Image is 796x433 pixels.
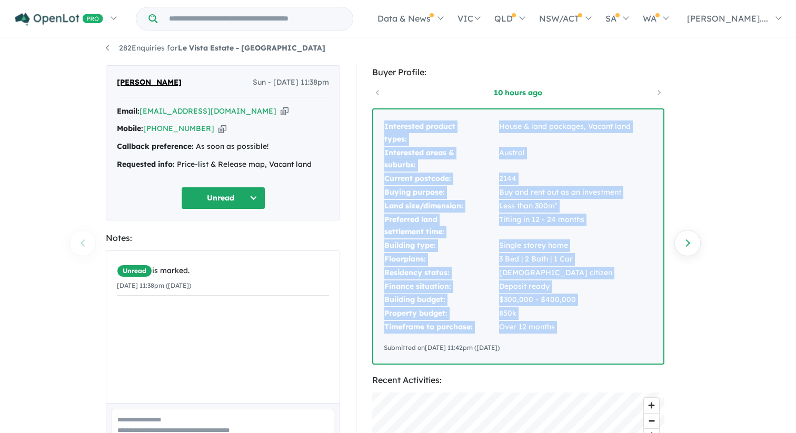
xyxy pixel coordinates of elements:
[140,106,276,116] a: [EMAIL_ADDRESS][DOMAIN_NAME]
[117,142,194,151] strong: Callback preference:
[384,280,499,294] td: Finance situation:
[499,293,631,307] td: $300,000 - $400,000
[15,13,103,26] img: Openlot PRO Logo White
[117,281,191,289] small: [DATE] 11:38pm ([DATE])
[473,87,563,98] a: 10 hours ago
[499,213,631,239] td: Titling in 12 - 24 months
[384,293,499,307] td: Building budget:
[253,76,329,89] span: Sun - [DATE] 11:38pm
[644,398,659,413] button: Zoom in
[499,186,631,199] td: Buy and rent out as an investment
[218,123,226,134] button: Copy
[384,172,499,186] td: Current postcode:
[384,253,499,266] td: Floorplans:
[117,159,175,169] strong: Requested info:
[178,43,325,53] strong: Le Vista Estate - [GEOGRAPHIC_DATA]
[117,265,152,277] span: Unread
[160,7,351,30] input: Try estate name, suburb, builder or developer
[106,43,325,53] a: 282Enquiries forLe Vista Estate - [GEOGRAPHIC_DATA]
[384,146,499,173] td: Interested areas & suburbs:
[181,187,265,209] button: Unread
[499,199,631,213] td: Less than 300m²
[499,307,631,320] td: 850k
[499,120,631,146] td: House & land packages, Vacant land
[384,266,499,280] td: Residency status:
[106,42,690,55] nav: breadcrumb
[384,120,499,146] td: Interested product types:
[117,106,140,116] strong: Email:
[499,320,631,334] td: Over 12 months
[499,253,631,266] td: 3 Bed | 2 Bath | 1 Car
[499,280,631,294] td: Deposit ready
[499,239,631,253] td: Single storey home
[117,265,329,277] div: is marked.
[384,199,499,213] td: Land size/dimension:
[384,213,499,239] td: Preferred land settlement time:
[117,140,329,153] div: As soon as possible!
[499,266,631,280] td: [DEMOGRAPHIC_DATA] citizen
[384,239,499,253] td: Building type:
[384,186,499,199] td: Buying purpose:
[106,231,340,245] div: Notes:
[499,146,631,173] td: Austral
[499,172,631,186] td: 2144
[687,13,768,24] span: [PERSON_NAME]....
[117,124,143,133] strong: Mobile:
[644,413,659,428] button: Zoom out
[384,307,499,320] td: Property budget:
[384,320,499,334] td: Timeframe to purchase:
[384,343,653,353] div: Submitted on [DATE] 11:42pm ([DATE])
[372,65,664,79] div: Buyer Profile:
[143,124,214,133] a: [PHONE_NUMBER]
[117,76,182,89] span: [PERSON_NAME]
[117,158,329,171] div: Price-list & Release map, Vacant land
[644,414,659,428] span: Zoom out
[372,373,664,387] div: Recent Activities:
[281,106,288,117] button: Copy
